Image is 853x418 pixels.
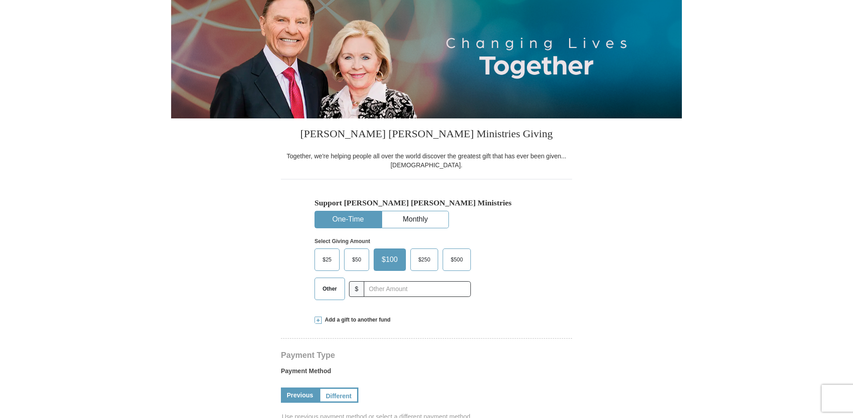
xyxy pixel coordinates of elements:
[318,282,341,296] span: Other
[322,316,391,324] span: Add a gift to another fund
[314,198,539,208] h5: Support [PERSON_NAME] [PERSON_NAME] Ministries
[315,211,381,228] button: One-Time
[382,211,448,228] button: Monthly
[349,281,364,297] span: $
[314,238,370,244] strong: Select Giving Amount
[281,152,572,170] div: Together, we're helping people all over the world discover the greatest gift that has ever been g...
[348,253,366,266] span: $50
[281,366,572,380] label: Payment Method
[377,253,402,266] span: $100
[281,352,572,359] h4: Payment Type
[281,118,572,152] h3: [PERSON_NAME] [PERSON_NAME] Ministries Giving
[318,253,336,266] span: $25
[364,281,471,297] input: Other Amount
[319,388,358,403] a: Different
[414,253,435,266] span: $250
[281,388,319,403] a: Previous
[446,253,467,266] span: $500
